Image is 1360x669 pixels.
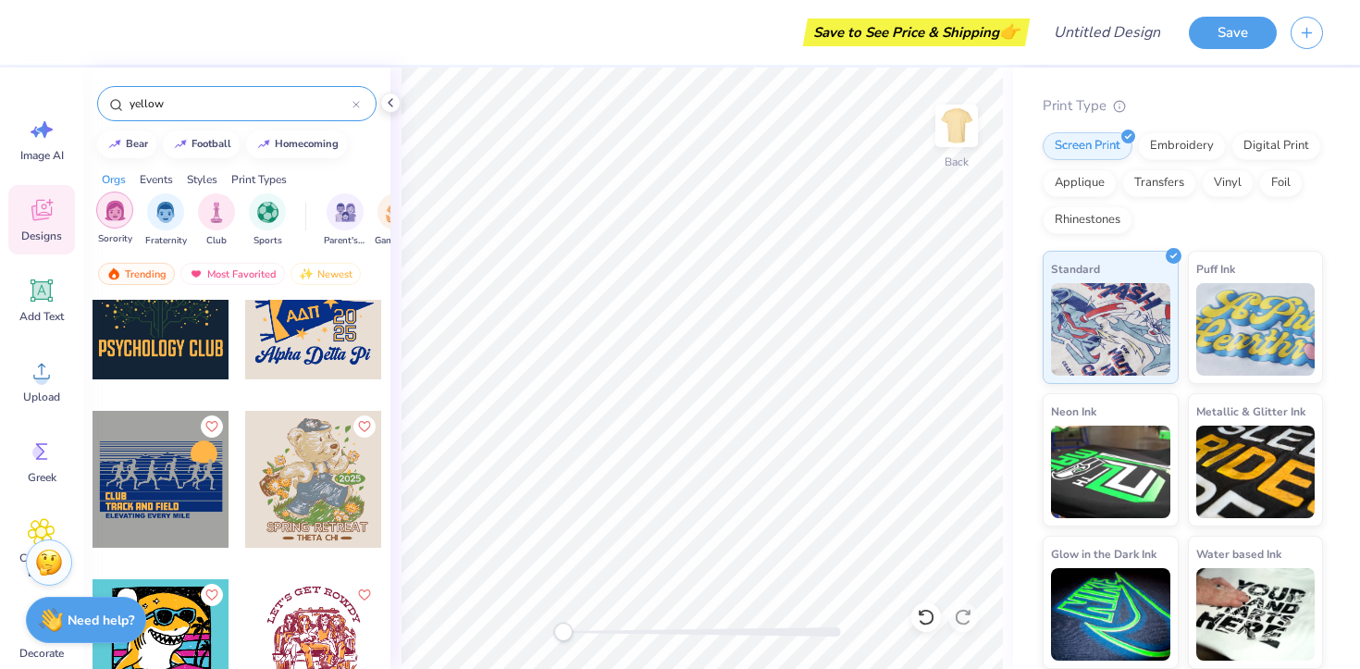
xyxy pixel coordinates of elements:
img: Parent's Weekend Image [335,202,356,223]
div: Accessibility label [554,623,573,641]
div: Events [140,171,173,188]
div: Vinyl [1202,169,1254,197]
div: Trending [98,263,175,285]
span: Sorority [98,232,132,246]
img: Neon Ink [1051,426,1170,518]
div: filter for Club [198,193,235,248]
div: Embroidery [1138,132,1226,160]
div: filter for Parent's Weekend [324,193,366,248]
span: Club [206,234,227,248]
button: filter button [198,193,235,248]
span: Glow in the Dark Ink [1051,544,1156,564]
button: Like [353,415,376,438]
img: Sorority Image [105,200,126,221]
img: Glow in the Dark Ink [1051,568,1170,661]
button: filter button [145,193,187,248]
input: Try "Alpha" [128,94,352,113]
button: football [163,130,240,158]
button: filter button [375,193,417,248]
button: Like [201,584,223,606]
span: Clipart & logos [11,551,72,580]
img: Fraternity Image [155,202,176,223]
img: trend_line.gif [107,139,122,150]
div: Newest [291,263,361,285]
div: Digital Print [1231,132,1321,160]
div: filter for Sorority [96,192,133,246]
div: Applique [1043,169,1117,197]
div: Back [945,154,969,170]
div: Transfers [1122,169,1196,197]
button: Save [1189,17,1277,49]
span: Designs [21,229,62,243]
img: Water based Ink [1196,568,1316,661]
img: Metallic & Glitter Ink [1196,426,1316,518]
span: Greek [28,470,56,485]
button: filter button [249,193,286,248]
div: bear [126,139,148,149]
img: trend_line.gif [173,139,188,150]
img: Puff Ink [1196,283,1316,376]
span: Decorate [19,646,64,661]
input: Untitled Design [1039,14,1175,51]
div: Styles [187,171,217,188]
span: Neon Ink [1051,402,1096,421]
div: Orgs [102,171,126,188]
span: Parent's Weekend [324,234,366,248]
span: Image AI [20,148,64,163]
span: Sports [253,234,282,248]
button: Like [353,584,376,606]
img: trending.gif [106,267,121,280]
div: homecoming [275,139,339,149]
span: Standard [1051,259,1100,279]
button: filter button [324,193,366,248]
span: Metallic & Glitter Ink [1196,402,1305,421]
div: Screen Print [1043,132,1132,160]
img: newest.gif [299,267,314,280]
span: Fraternity [145,234,187,248]
div: Foil [1259,169,1303,197]
div: filter for Game Day [375,193,417,248]
div: Print Type [1043,95,1323,117]
div: Rhinestones [1043,206,1132,234]
div: Save to See Price & Shipping [808,19,1025,46]
strong: Need help? [68,612,134,629]
button: bear [97,130,156,158]
button: homecoming [246,130,347,158]
div: filter for Sports [249,193,286,248]
span: Water based Ink [1196,544,1281,564]
div: Print Types [231,171,287,188]
span: 👉 [999,20,1020,43]
button: filter button [96,193,133,248]
span: Add Text [19,309,64,324]
img: Club Image [206,202,227,223]
span: Game Day [375,234,417,248]
div: football [192,139,231,149]
img: Game Day Image [386,202,407,223]
div: Most Favorited [180,263,285,285]
span: Upload [23,390,60,404]
img: most_fav.gif [189,267,204,280]
button: Like [201,415,223,438]
span: Puff Ink [1196,259,1235,279]
img: Standard [1051,283,1170,376]
img: Sports Image [257,202,278,223]
img: trend_line.gif [256,139,271,150]
img: Back [938,107,975,144]
div: filter for Fraternity [145,193,187,248]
